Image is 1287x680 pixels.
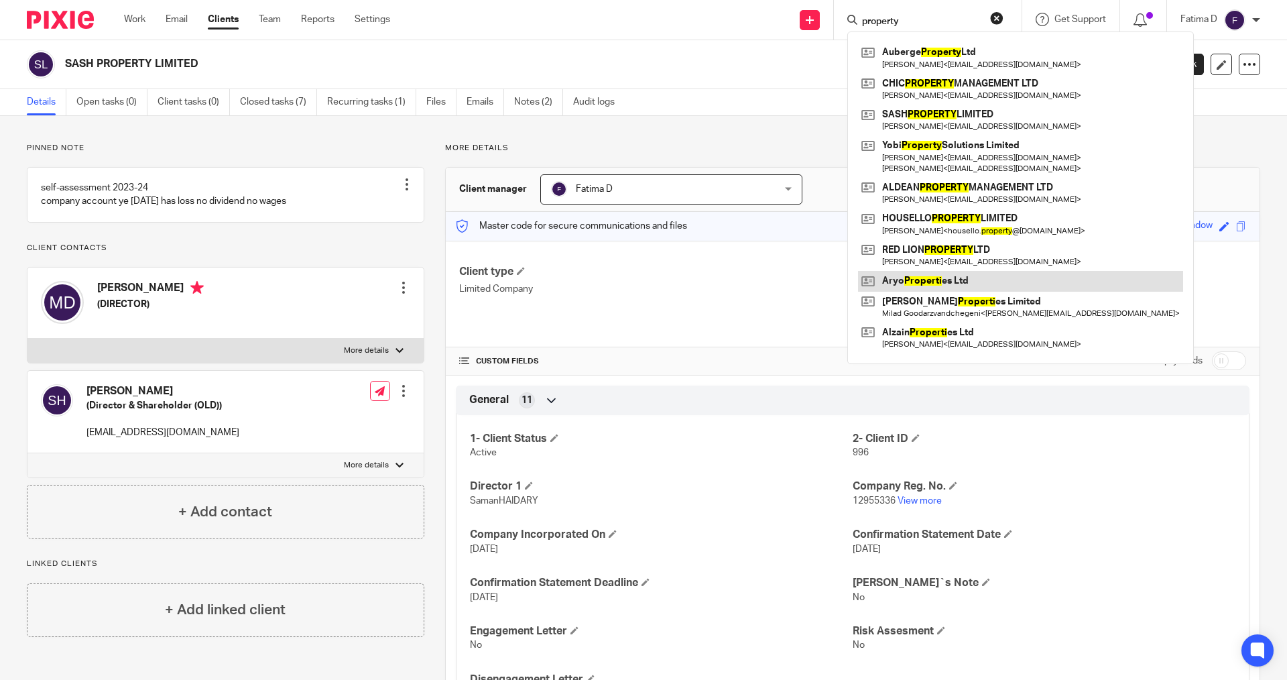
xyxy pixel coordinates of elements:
[86,426,239,439] p: [EMAIL_ADDRESS][DOMAIN_NAME]
[426,89,456,115] a: Files
[470,496,538,506] span: SamanHAIDARY
[27,243,424,253] p: Client contacts
[514,89,563,115] a: Notes (2)
[470,479,853,494] h4: Director 1
[470,432,853,446] h4: 1- Client Status
[853,448,869,457] span: 996
[470,576,853,590] h4: Confirmation Statement Deadline
[522,394,532,407] span: 11
[166,13,188,26] a: Email
[853,593,865,602] span: No
[576,184,613,194] span: Fatima D
[208,13,239,26] a: Clients
[990,11,1003,25] button: Clear
[41,281,84,324] img: svg%3E
[445,143,1260,154] p: More details
[86,399,239,412] h5: (Director & Shareholder (OLD))
[178,502,272,522] h4: + Add contact
[97,281,204,298] h4: [PERSON_NAME]
[459,356,853,367] h4: CUSTOM FIELDS
[344,345,389,356] p: More details
[853,576,1235,590] h4: [PERSON_NAME]`s Note
[456,219,687,233] p: Master code for secure communications and files
[853,640,865,650] span: No
[240,89,317,115] a: Closed tasks (7)
[898,496,942,506] a: View more
[469,393,509,407] span: General
[1073,219,1213,234] div: home-made-brown-wavy-window
[470,640,482,650] span: No
[470,448,497,457] span: Active
[165,600,286,620] h4: + Add linked client
[27,143,424,154] p: Pinned note
[1180,13,1217,26] p: Fatima D
[861,16,981,28] input: Search
[41,384,73,416] img: svg%3E
[853,545,881,554] span: [DATE]
[158,89,230,115] a: Client tasks (0)
[459,282,853,296] p: Limited Company
[459,182,527,196] h3: Client manager
[259,13,281,26] a: Team
[327,89,416,115] a: Recurring tasks (1)
[470,528,853,542] h4: Company Incorporated On
[76,89,147,115] a: Open tasks (0)
[1224,9,1245,31] img: svg%3E
[573,89,625,115] a: Audit logs
[355,13,390,26] a: Settings
[467,89,504,115] a: Emails
[1054,15,1106,24] span: Get Support
[27,89,66,115] a: Details
[86,384,239,398] h4: [PERSON_NAME]
[470,545,498,554] span: [DATE]
[65,57,898,71] h2: SASH PROPERTY LIMITED
[853,528,1235,542] h4: Confirmation Statement Date
[551,181,567,197] img: svg%3E
[27,559,424,569] p: Linked clients
[853,479,1235,494] h4: Company Reg. No.
[470,593,498,602] span: [DATE]
[27,50,55,78] img: svg%3E
[853,624,1235,638] h4: Risk Assesment
[27,11,94,29] img: Pixie
[124,13,145,26] a: Work
[853,496,896,506] span: 12955336
[853,432,1235,446] h4: 2- Client ID
[97,298,204,311] h5: (DIRECTOR)
[190,281,204,294] i: Primary
[344,460,389,471] p: More details
[470,624,853,638] h4: Engagement Letter
[459,265,853,279] h4: Client type
[301,13,334,26] a: Reports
